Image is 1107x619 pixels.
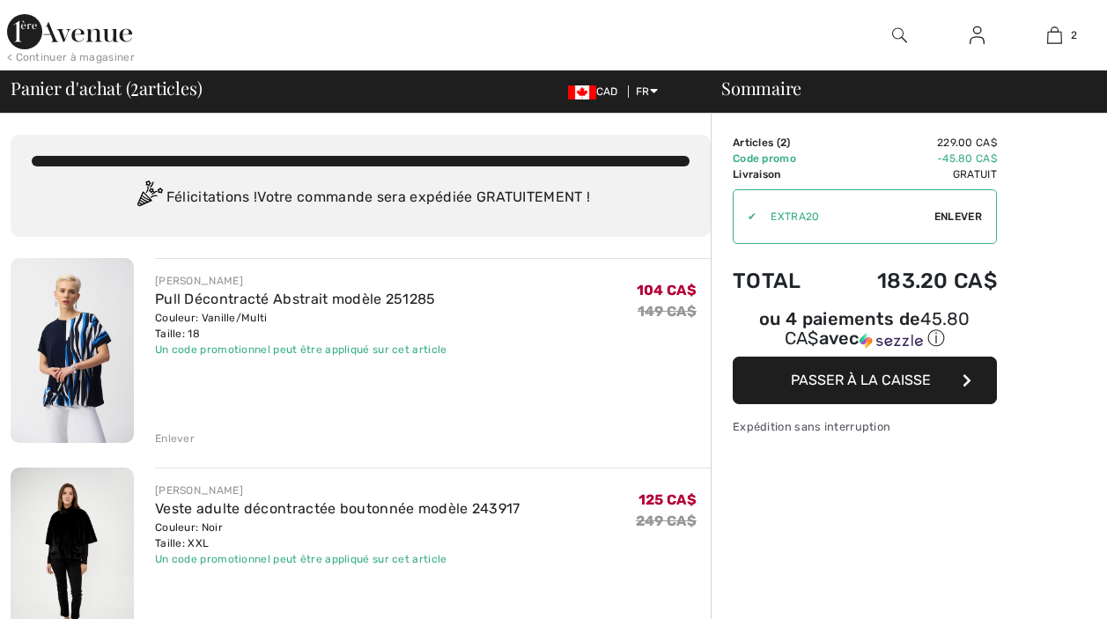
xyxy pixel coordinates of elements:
td: -45.80 CA$ [829,151,997,166]
td: 229.00 CA$ [829,135,997,151]
a: Veste adulte décontractée boutonnée modèle 243917 [155,500,520,517]
input: Code promo [756,190,934,243]
div: ou 4 paiements de45.80 CA$avecSezzle Cliquez pour en savoir plus sur Sezzle [733,311,997,357]
button: Passer à la caisse [733,357,997,404]
span: 2 [780,136,786,149]
td: Total [733,251,829,311]
div: [PERSON_NAME] [155,483,520,498]
img: Sezzle [860,333,923,349]
img: Canadian Dollar [568,85,596,99]
div: Félicitations ! Votre commande sera expédiée GRATUITEMENT ! [32,181,690,216]
div: Sommaire [700,79,1096,97]
div: Couleur: Noir Taille: XXL [155,520,520,551]
img: recherche [892,25,907,46]
span: FR [636,85,658,98]
span: CAD [568,85,625,98]
td: Articles ( ) [733,135,829,151]
div: Couleur: Vanille/Multi Taille: 18 [155,310,447,342]
div: Un code promotionnel peut être appliqué sur cet article [155,551,520,567]
s: 249 CA$ [636,512,697,529]
span: 125 CA$ [638,491,697,508]
a: 2 [1016,25,1092,46]
img: Pull Décontracté Abstrait modèle 251285 [11,258,134,443]
span: 45.80 CA$ [785,308,970,349]
td: Code promo [733,151,829,166]
td: Gratuit [829,166,997,182]
div: [PERSON_NAME] [155,273,447,289]
img: Mon panier [1047,25,1062,46]
s: 149 CA$ [638,303,697,320]
td: Livraison [733,166,829,182]
span: Panier d'achat ( articles) [11,79,202,97]
div: Enlever [155,431,195,446]
div: < Continuer à magasiner [7,49,135,65]
img: 1ère Avenue [7,14,132,49]
span: 2 [130,75,139,98]
img: Mes infos [970,25,985,46]
a: Se connecter [956,25,999,47]
span: 104 CA$ [637,282,697,298]
td: 183.20 CA$ [829,251,997,311]
span: 2 [1071,27,1077,43]
div: ✔ [734,209,756,225]
div: Un code promotionnel peut être appliqué sur cet article [155,342,447,357]
span: Enlever [934,209,982,225]
img: Congratulation2.svg [131,181,166,216]
span: Passer à la caisse [791,372,931,388]
div: ou 4 paiements de avec [733,311,997,350]
div: Expédition sans interruption [733,418,997,435]
a: Pull Décontracté Abstrait modèle 251285 [155,291,436,307]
